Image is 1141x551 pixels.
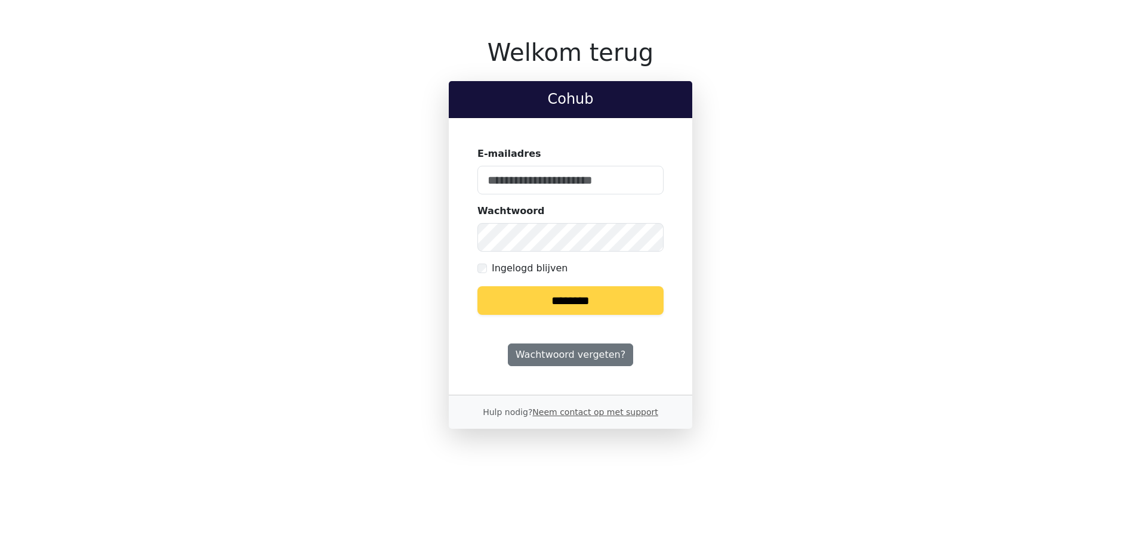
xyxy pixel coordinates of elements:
a: Wachtwoord vergeten? [508,343,633,366]
h2: Cohub [458,91,683,108]
label: E-mailadres [477,147,541,161]
label: Ingelogd blijven [492,261,568,275]
h1: Welkom terug [449,38,692,67]
a: Neem contact op met support [532,407,658,417]
label: Wachtwoord [477,204,545,218]
small: Hulp nodig? [483,407,658,417]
